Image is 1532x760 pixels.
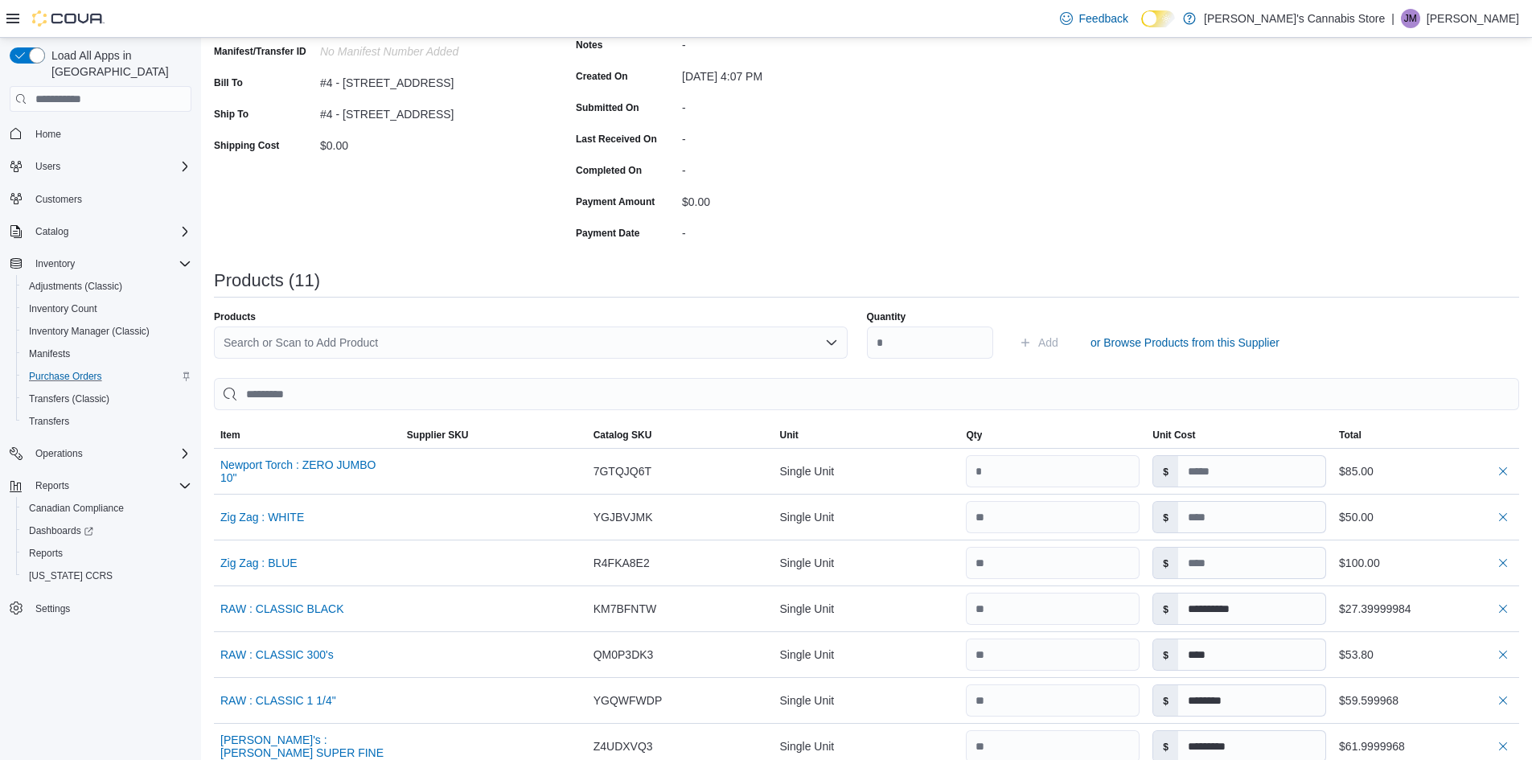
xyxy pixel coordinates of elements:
[1339,553,1513,573] div: $100.00
[1339,737,1513,756] div: $61.9999968
[23,544,69,563] a: Reports
[29,222,191,241] span: Catalog
[29,325,150,338] span: Inventory Manager (Classic)
[29,444,191,463] span: Operations
[774,501,960,533] div: Single Unit
[774,639,960,671] div: Single Unit
[1333,422,1519,448] button: Total
[1339,599,1513,618] div: $27.39999984
[16,497,198,520] button: Canadian Compliance
[1204,9,1385,28] p: [PERSON_NAME]'s Cannabis Store
[29,190,88,209] a: Customers
[35,225,68,238] span: Catalog
[23,367,109,386] a: Purchase Orders
[1339,507,1513,527] div: $50.00
[3,220,198,243] button: Catalog
[23,277,191,296] span: Adjustments (Classic)
[3,187,198,211] button: Customers
[576,70,628,83] label: Created On
[1012,327,1065,359] button: Add
[16,275,198,298] button: Adjustments (Classic)
[29,157,191,176] span: Users
[966,429,982,442] span: Qty
[3,474,198,497] button: Reports
[16,542,198,565] button: Reports
[23,322,156,341] a: Inventory Manager (Classic)
[774,684,960,717] div: Single Unit
[35,257,75,270] span: Inventory
[23,344,191,364] span: Manifests
[23,322,191,341] span: Inventory Manager (Classic)
[1084,327,1286,359] button: or Browse Products from this Supplier
[320,70,536,89] div: #4 - [STREET_ADDRESS]
[29,157,67,176] button: Users
[29,222,75,241] button: Catalog
[214,139,279,152] label: Shipping Cost
[867,310,906,323] label: Quantity
[35,128,61,141] span: Home
[774,455,960,487] div: Single Unit
[593,507,653,527] span: YGJBVJMK
[29,280,122,293] span: Adjustments (Classic)
[23,277,129,296] a: Adjustments (Classic)
[959,422,1146,448] button: Qty
[16,343,198,365] button: Manifests
[400,422,587,448] button: Supplier SKU
[1153,685,1178,716] label: $
[1427,9,1519,28] p: [PERSON_NAME]
[682,64,897,83] div: [DATE] 4:07 PM
[220,733,394,759] button: [PERSON_NAME]'s : [PERSON_NAME] SUPER FINE
[774,422,960,448] button: Unit
[214,310,256,323] label: Products
[587,422,774,448] button: Catalog SKU
[774,593,960,625] div: Single Unit
[29,123,191,143] span: Home
[1141,27,1142,28] span: Dark Mode
[23,299,191,318] span: Inventory Count
[29,569,113,582] span: [US_STATE] CCRS
[1153,456,1178,487] label: $
[576,133,657,146] label: Last Received On
[407,429,469,442] span: Supplier SKU
[320,133,536,152] div: $0.00
[23,566,191,585] span: Washington CCRS
[29,302,97,315] span: Inventory Count
[214,76,243,89] label: Bill To
[16,320,198,343] button: Inventory Manager (Classic)
[825,336,838,349] button: Open list of options
[29,476,76,495] button: Reports
[16,298,198,320] button: Inventory Count
[682,189,897,208] div: $0.00
[29,547,63,560] span: Reports
[29,415,69,428] span: Transfers
[774,547,960,579] div: Single Unit
[29,476,191,495] span: Reports
[23,412,191,431] span: Transfers
[1153,502,1178,532] label: $
[35,193,82,206] span: Customers
[593,599,657,618] span: KM7BFNTW
[29,189,191,209] span: Customers
[45,47,191,80] span: Load All Apps in [GEOGRAPHIC_DATA]
[16,520,198,542] a: Dashboards
[1054,2,1135,35] a: Feedback
[682,158,897,177] div: -
[23,499,191,518] span: Canadian Compliance
[23,389,191,409] span: Transfers (Classic)
[593,553,650,573] span: R4FKA8E2
[23,344,76,364] a: Manifests
[220,648,334,661] button: RAW : CLASSIC 300's
[29,598,191,618] span: Settings
[593,462,651,481] span: 7GTQJQ6T
[682,126,897,146] div: -
[1152,429,1195,442] span: Unit Cost
[3,253,198,275] button: Inventory
[576,101,639,114] label: Submitted On
[3,597,198,620] button: Settings
[320,101,536,121] div: #4 - [STREET_ADDRESS]
[1339,645,1513,664] div: $53.80
[29,502,124,515] span: Canadian Compliance
[29,347,70,360] span: Manifests
[220,557,298,569] button: Zig Zag : BLUE
[35,447,83,460] span: Operations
